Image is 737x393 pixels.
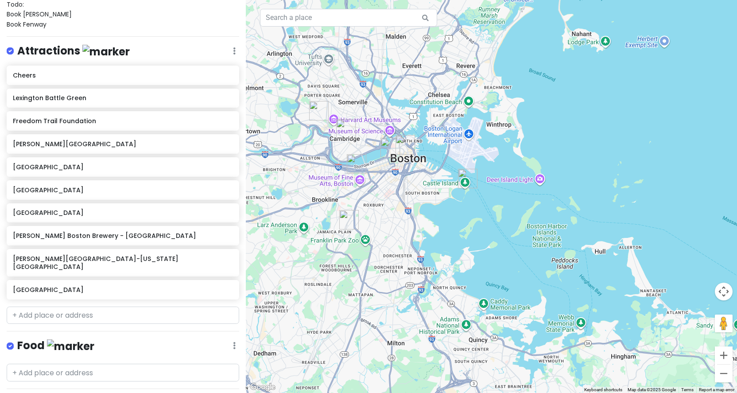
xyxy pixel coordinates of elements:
[13,286,233,294] h6: [GEOGRAPHIC_DATA]
[715,365,733,382] button: Zoom out
[681,387,694,392] a: Terms (opens in new tab)
[13,71,233,79] h6: Cheers
[715,283,733,300] button: Map camera controls
[13,163,233,171] h6: [GEOGRAPHIC_DATA]
[380,138,400,157] div: Cheers
[13,209,233,217] h6: [GEOGRAPHIC_DATA]
[13,186,233,194] h6: [GEOGRAPHIC_DATA]
[47,339,94,353] img: marker
[82,45,130,58] img: marker
[17,339,94,353] h4: Food
[396,135,415,155] div: Freedom Trail Foundation
[347,154,366,174] div: Fenway Park
[260,9,437,27] input: Search a place
[7,364,239,381] input: + Add place or address
[715,315,733,332] button: Drag Pegman onto the map to open Street View
[248,381,277,393] img: Google
[17,44,130,58] h4: Attractions
[13,255,233,271] h6: [PERSON_NAME][GEOGRAPHIC_DATA]-[US_STATE][GEOGRAPHIC_DATA]
[628,387,676,392] span: Map data ©2025 Google
[699,387,734,392] a: Report a map error
[715,346,733,364] button: Zoom in
[309,101,329,121] div: Longfellow House-Washington's Headquarters National Historic Site
[13,94,233,102] h6: Lexington Battle Green
[458,169,477,188] div: Fort Independence
[13,232,233,240] h6: [PERSON_NAME] Boston Brewery - [GEOGRAPHIC_DATA]
[336,119,356,139] div: Cambridge
[7,307,239,324] input: + Add place or address
[339,210,359,230] div: Samuel Adams Boston Brewery - Jamaica Plain
[13,117,233,125] h6: Freedom Trail Foundation
[13,140,233,148] h6: [PERSON_NAME][GEOGRAPHIC_DATA]
[584,387,622,393] button: Keyboard shortcuts
[248,381,277,393] a: Open this area in Google Maps (opens a new window)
